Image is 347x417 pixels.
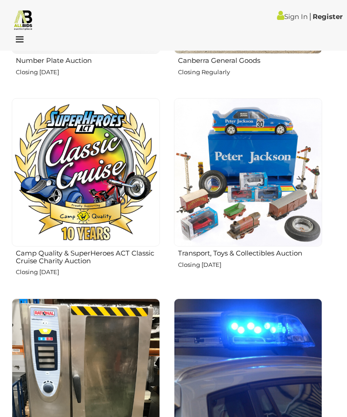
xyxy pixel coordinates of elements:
span: | [309,11,311,21]
p: Closing [DATE] [16,67,160,77]
a: Sign In [277,12,308,21]
p: Closing [DATE] [16,267,160,277]
p: Closing Regularly [178,67,322,77]
h2: Canberra General Goods [178,55,322,65]
h2: Transport, Toys & Collectibles Auction [178,247,322,257]
p: Closing [DATE] [178,260,322,270]
img: Camp Quality & SuperHeroes ACT Classic Cruise Charity Auction [12,98,160,246]
a: Register [313,12,342,21]
a: Camp Quality & SuperHeroes ACT Classic Cruise Charity Auction Closing [DATE] [11,98,160,291]
a: Transport, Toys & Collectibles Auction Closing [DATE] [173,98,322,291]
img: Transport, Toys & Collectibles Auction [174,98,322,246]
h2: Number Plate Auction [16,55,160,65]
h2: Camp Quality & SuperHeroes ACT Classic Cruise Charity Auction [16,247,160,265]
img: Allbids.com.au [13,9,34,30]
